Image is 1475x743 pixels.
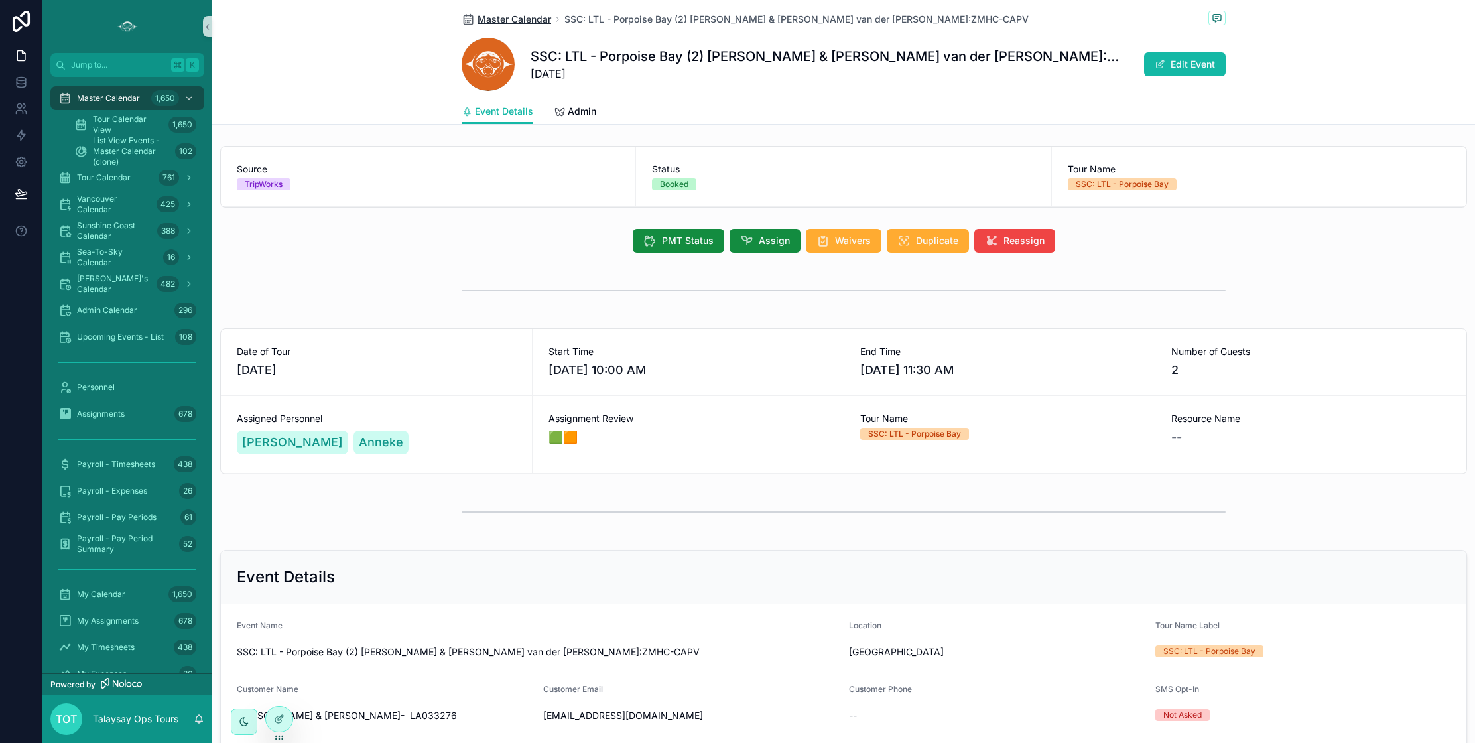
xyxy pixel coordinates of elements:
[50,325,204,349] a: Upcoming Events - List108
[179,666,196,682] div: 26
[237,567,335,588] h2: Event Details
[117,16,138,37] img: App logo
[77,332,164,342] span: Upcoming Events - List
[543,709,839,722] span: [EMAIL_ADDRESS][DOMAIN_NAME]
[174,640,196,655] div: 438
[548,361,828,379] span: [DATE] 10:00 AM
[50,609,204,633] a: My Assignments678
[835,234,871,247] span: Waivers
[1155,684,1199,694] span: SMS Opt-In
[868,428,961,440] div: SSC: LTL - Porpoise Bay
[633,229,724,253] button: PMT Status
[237,684,298,694] span: Customer Name
[174,613,196,629] div: 678
[77,247,158,268] span: Sea-To-Sky Calendar
[974,229,1055,253] button: Reassign
[168,117,196,133] div: 1,650
[77,589,125,600] span: My Calendar
[187,60,198,70] span: K
[916,234,958,247] span: Duplicate
[56,711,77,727] span: TOT
[163,249,179,265] div: 16
[860,412,1139,425] span: Tour Name
[849,684,912,694] span: Customer Phone
[77,533,174,555] span: Payroll - Pay Period Summary
[849,620,881,630] span: Location
[806,229,881,253] button: Waivers
[860,361,1139,379] span: [DATE] 11:30 AM
[50,679,96,690] span: Powered by
[50,272,204,296] a: [PERSON_NAME]'s Calendar482
[237,620,283,630] span: Event Name
[174,456,196,472] div: 438
[1171,412,1450,425] span: Resource Name
[887,229,969,253] button: Duplicate
[50,662,204,686] a: My Expenses26
[475,105,533,118] span: Event Details
[77,486,147,496] span: Payroll - Expenses
[564,13,1029,26] a: SSC: LTL - Porpoise Bay (2) [PERSON_NAME] & [PERSON_NAME] van der [PERSON_NAME]:ZMHC-CAPV
[77,172,131,183] span: Tour Calendar
[660,178,688,190] div: Booked
[1076,178,1169,190] div: SSC: LTL - Porpoise Bay
[543,684,603,694] span: Customer Email
[77,273,151,295] span: [PERSON_NAME]'s Calendar
[50,192,204,216] a: Vancouver Calendar425
[42,77,212,673] div: scrollable content
[478,13,551,26] span: Master Calendar
[50,479,204,503] a: Payroll - Expenses26
[151,90,179,106] div: 1,650
[180,509,196,525] div: 61
[174,406,196,422] div: 678
[462,100,533,125] a: Event Details
[50,299,204,322] a: Admin Calendar296
[179,483,196,499] div: 26
[50,402,204,426] a: Assignments678
[237,431,348,454] a: [PERSON_NAME]
[1163,709,1202,721] div: Not Asked
[1144,52,1226,76] button: Edit Event
[157,223,179,239] div: 388
[93,135,170,167] span: List View Events - Master Calendar (clone)
[77,642,135,653] span: My Timesheets
[77,669,127,679] span: My Expenses
[237,163,619,176] span: Source
[237,345,516,358] span: Date of Tour
[237,645,838,659] span: SSC: LTL - Porpoise Bay (2) [PERSON_NAME] & [PERSON_NAME] van der [PERSON_NAME]:ZMHC-CAPV
[77,220,152,241] span: Sunshine Coast Calendar
[730,229,801,253] button: Assign
[548,345,828,358] span: Start Time
[353,431,409,454] a: Anneke
[77,459,155,470] span: Payroll - Timesheets
[77,382,115,393] span: Personnel
[50,53,204,77] button: Jump to...K
[77,512,157,523] span: Payroll - Pay Periods
[93,114,163,135] span: Tour Calendar View
[50,636,204,659] a: My Timesheets438
[1155,620,1220,630] span: Tour Name Label
[1171,361,1450,379] span: 2
[1171,345,1450,358] span: Number of Guests
[359,433,403,452] span: Anneke
[242,433,343,452] span: [PERSON_NAME]
[42,673,212,695] a: Powered by
[50,219,204,243] a: Sunshine Coast Calendar388
[77,409,125,419] span: Assignments
[237,412,516,425] span: Assigned Personnel
[175,143,196,159] div: 102
[245,178,283,190] div: TripWorks
[568,105,596,118] span: Admin
[50,582,204,606] a: My Calendar1,650
[759,234,790,247] span: Assign
[175,329,196,345] div: 108
[66,113,204,137] a: Tour Calendar View1,650
[50,86,204,110] a: Master Calendar1,650
[50,452,204,476] a: Payroll - Timesheets438
[66,139,204,163] a: List View Events - Master Calendar (clone)102
[237,709,533,722] span: [PERSON_NAME] & [PERSON_NAME]- LA033276
[554,100,596,126] a: Admin
[1171,428,1182,446] span: --
[50,245,204,269] a: Sea-To-Sky Calendar16
[50,375,204,399] a: Personnel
